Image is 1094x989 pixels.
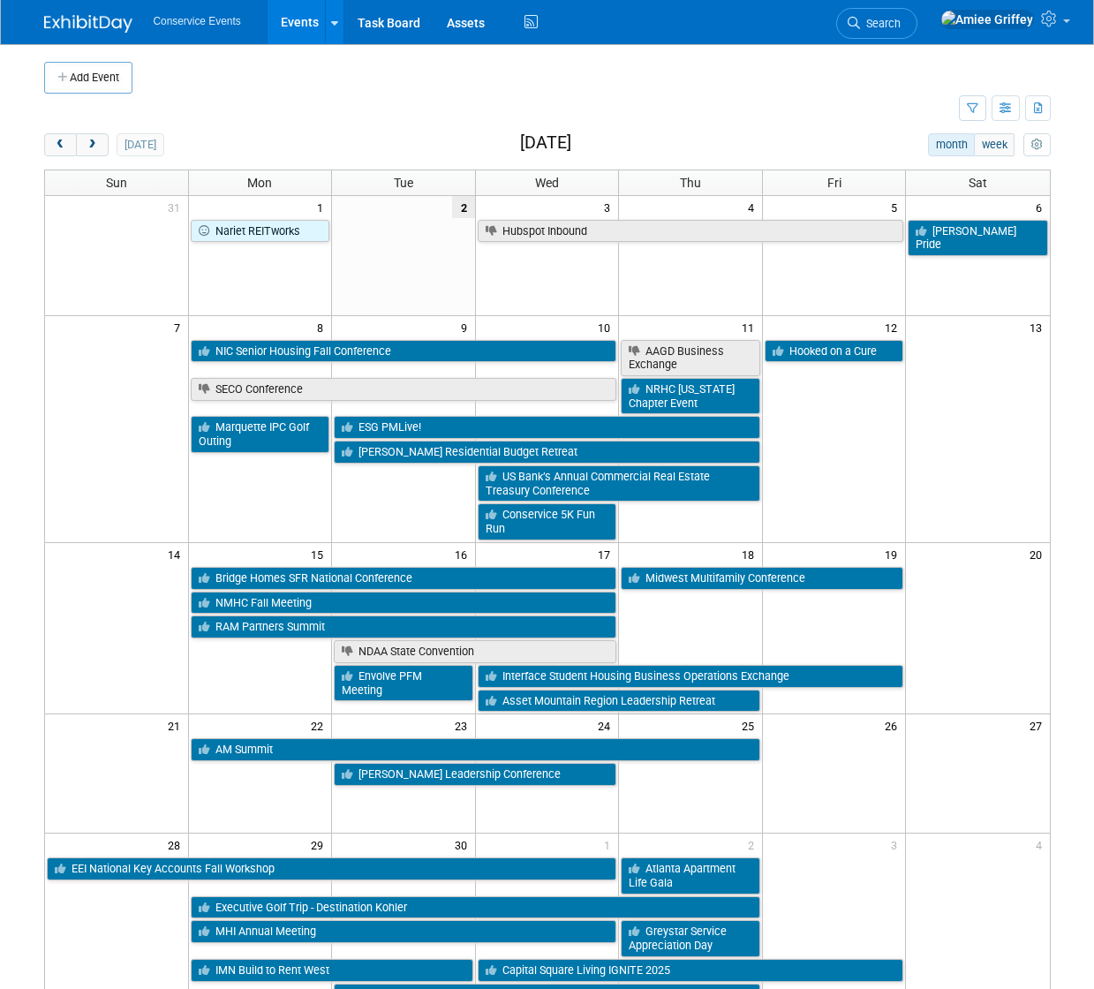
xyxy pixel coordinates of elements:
[334,640,616,663] a: NDAA State Convention
[596,714,618,736] span: 24
[309,543,331,565] span: 15
[191,340,617,363] a: NIC Senior Housing Fall Conference
[154,15,241,27] span: Conservice Events
[478,690,760,713] a: Asset Mountain Region Leadership Retreat
[76,133,109,156] button: next
[889,196,905,218] span: 5
[974,133,1015,156] button: week
[478,959,904,982] a: Capital Square Living IGNITE 2025
[191,959,473,982] a: IMN Build to Rent West
[478,465,760,502] a: US Bank’s Annual Commercial Real Estate Treasury Conference
[889,834,905,856] span: 3
[191,738,760,761] a: AM Summit
[44,15,132,33] img: ExhibitDay
[191,567,617,590] a: Bridge Homes SFR National Conference
[478,503,617,540] a: Conservice 5K Fun Run
[836,8,917,39] a: Search
[453,543,475,565] span: 16
[191,896,760,919] a: Executive Golf Trip - Destination Kohler
[520,133,571,153] h2: [DATE]
[191,416,330,452] a: Marquette IPC Golf Outing
[394,176,413,190] span: Tue
[166,714,188,736] span: 21
[535,176,559,190] span: Wed
[459,316,475,338] span: 9
[166,543,188,565] span: 14
[1034,834,1050,856] span: 4
[247,176,272,190] span: Mon
[452,196,475,218] span: 2
[334,416,760,439] a: ESG PMLive!
[621,567,903,590] a: Midwest Multifamily Conference
[191,615,617,638] a: RAM Partners Summit
[602,834,618,856] span: 1
[1023,133,1050,156] button: myCustomButton
[765,340,904,363] a: Hooked on a Cure
[602,196,618,218] span: 3
[621,378,760,414] a: NRHC [US_STATE] Chapter Event
[191,378,617,401] a: SECO Conference
[860,17,901,30] span: Search
[315,316,331,338] span: 8
[1028,714,1050,736] span: 27
[453,714,475,736] span: 23
[191,592,617,615] a: NMHC Fall Meeting
[883,316,905,338] span: 12
[969,176,987,190] span: Sat
[172,316,188,338] span: 7
[1034,196,1050,218] span: 6
[166,834,188,856] span: 28
[191,220,330,243] a: Nariet REITworks
[191,920,617,943] a: MHI Annual Meeting
[740,543,762,565] span: 18
[453,834,475,856] span: 30
[746,196,762,218] span: 4
[883,714,905,736] span: 26
[908,220,1047,256] a: [PERSON_NAME] Pride
[621,920,760,956] a: Greystar Service Appreciation Day
[309,834,331,856] span: 29
[827,176,841,190] span: Fri
[478,665,904,688] a: Interface Student Housing Business Operations Exchange
[928,133,975,156] button: month
[1028,543,1050,565] span: 20
[621,340,760,376] a: AAGD Business Exchange
[940,10,1034,29] img: Amiee Griffey
[334,763,616,786] a: [PERSON_NAME] Leadership Conference
[740,316,762,338] span: 11
[740,714,762,736] span: 25
[883,543,905,565] span: 19
[334,665,473,701] a: Envolve PFM Meeting
[47,857,617,880] a: EEI National Key Accounts Fall Workshop
[621,857,760,894] a: Atlanta Apartment Life Gala
[309,714,331,736] span: 22
[44,133,77,156] button: prev
[44,62,132,94] button: Add Event
[166,196,188,218] span: 31
[746,834,762,856] span: 2
[1028,316,1050,338] span: 13
[315,196,331,218] span: 1
[334,441,760,464] a: [PERSON_NAME] Residential Budget Retreat
[117,133,163,156] button: [DATE]
[596,543,618,565] span: 17
[596,316,618,338] span: 10
[680,176,701,190] span: Thu
[478,220,904,243] a: Hubspot Inbound
[106,176,127,190] span: Sun
[1031,140,1043,151] i: Personalize Calendar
